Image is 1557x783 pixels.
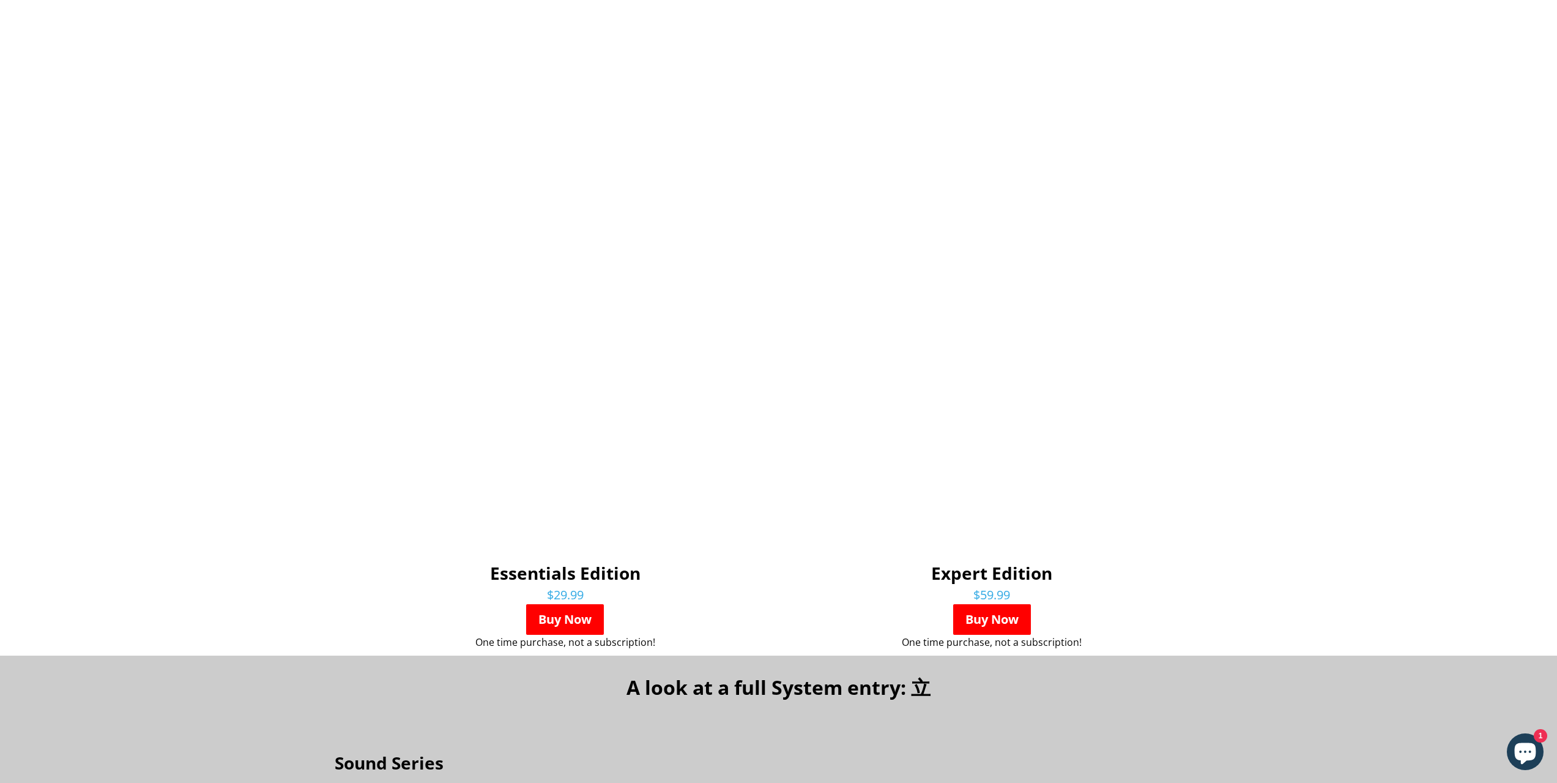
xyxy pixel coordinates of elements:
p: One time purchase, not a subscription! [787,635,1196,650]
a: Buy Now [526,604,604,635]
p: One time purchase, not a subscription! [361,635,770,650]
inbox-online-store-chat: Shopify online store chat [1503,733,1547,773]
h1: Sound Series [31,751,748,774]
span: $29.99 [547,586,584,603]
span: Expert Edition [931,561,1052,585]
a: Buy Now [953,604,1031,635]
span: Essentials Edition [490,561,641,585]
span: $59.99 [973,586,1010,603]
